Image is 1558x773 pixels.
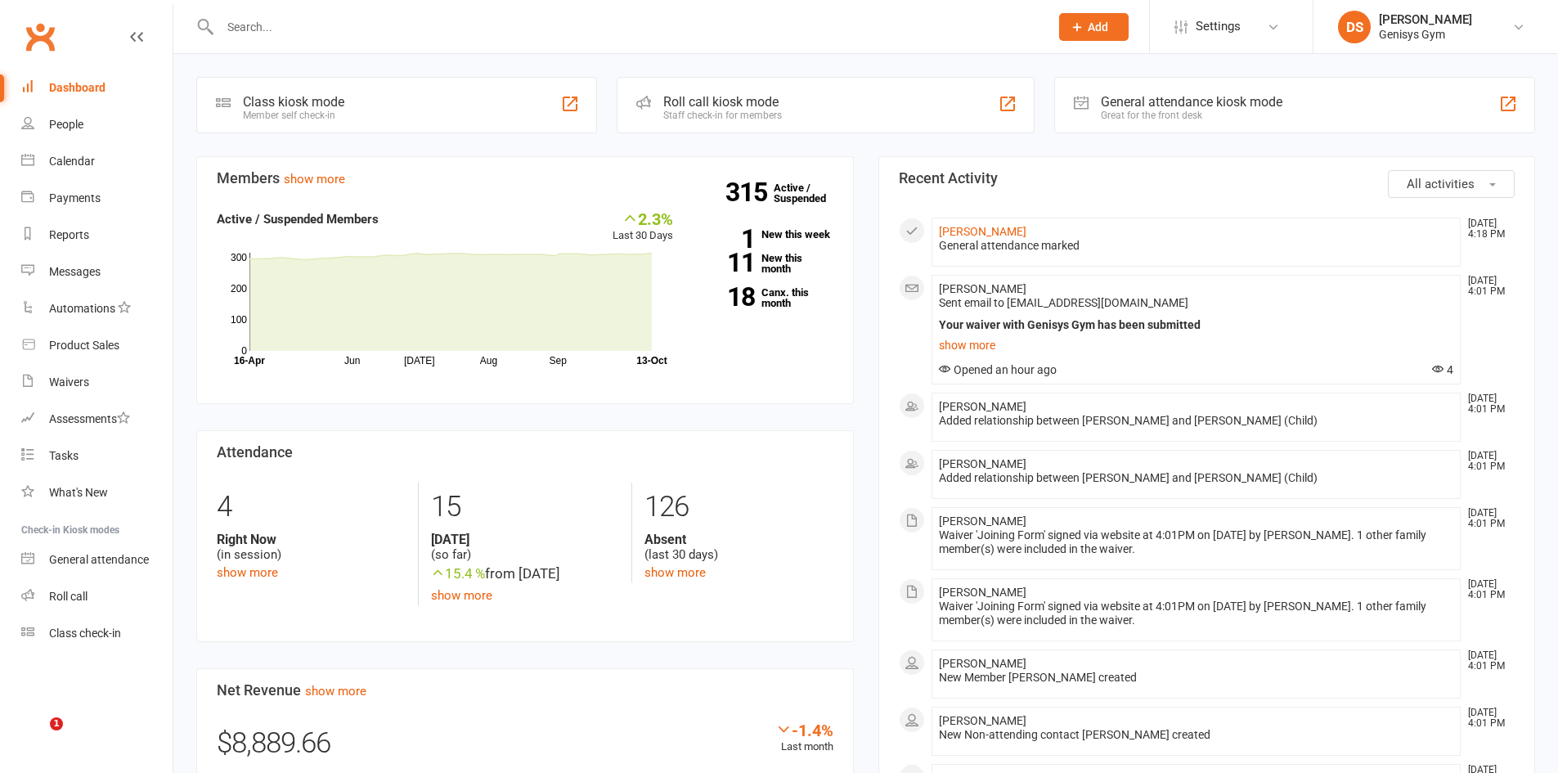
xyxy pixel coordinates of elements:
a: 1New this week [698,229,833,240]
strong: 11 [698,250,755,275]
a: Product Sales [21,327,173,364]
div: New Member [PERSON_NAME] created [939,671,1454,685]
div: Waivers [49,375,89,389]
div: Class check-in [49,627,121,640]
span: Sent email to [EMAIL_ADDRESS][DOMAIN_NAME] [939,296,1188,309]
div: Waiver 'Joining Form' signed via website at 4:01PM on [DATE] by [PERSON_NAME]. 1 other family mem... [939,528,1454,556]
div: New Non-attending contact [PERSON_NAME] created [939,728,1454,742]
div: Staff check-in for members [663,110,782,121]
h3: Net Revenue [217,682,833,699]
button: Add [1059,13,1129,41]
a: show more [305,684,366,699]
a: Tasks [21,438,173,474]
strong: Active / Suspended Members [217,212,379,227]
a: Clubworx [20,16,61,57]
h3: Attendance [217,444,833,461]
strong: 18 [698,285,755,309]
a: Reports [21,217,173,254]
div: 4 [217,483,406,532]
a: [PERSON_NAME] [939,225,1026,238]
iframe: Intercom live chat [16,717,56,757]
div: 15 [431,483,619,532]
div: from [DATE] [431,563,619,585]
span: [PERSON_NAME] [939,714,1026,727]
a: 315Active / Suspended [774,170,846,216]
strong: [DATE] [431,532,619,547]
div: [PERSON_NAME] [1379,12,1472,27]
strong: 315 [725,180,774,204]
span: 15.4 % [431,565,485,582]
div: Last month [775,721,833,756]
a: show more [939,334,1454,357]
a: show more [644,565,706,580]
span: Add [1088,20,1108,34]
div: Messages [49,265,101,278]
div: Roll call [49,590,88,603]
span: [PERSON_NAME] [939,657,1026,670]
button: All activities [1388,170,1515,198]
a: Class kiosk mode [21,615,173,652]
a: People [21,106,173,143]
a: Payments [21,180,173,217]
span: 1 [50,717,63,730]
h3: Members [217,170,833,187]
div: People [49,118,83,131]
a: show more [217,565,278,580]
span: [PERSON_NAME] [939,400,1026,413]
a: Dashboard [21,70,173,106]
div: Waiver 'Joining Form' signed via website at 4:01PM on [DATE] by [PERSON_NAME]. 1 other family mem... [939,600,1454,627]
span: [PERSON_NAME] [939,515,1026,528]
div: (in session) [217,532,406,563]
strong: 1 [698,227,755,251]
span: [PERSON_NAME] [939,586,1026,599]
div: General attendance marked [939,239,1454,253]
div: 2.3% [613,209,673,227]
a: Messages [21,254,173,290]
div: Last 30 Days [613,209,673,245]
div: Class kiosk mode [243,94,344,110]
a: Calendar [21,143,173,180]
div: (last 30 days) [644,532,833,563]
div: -1.4% [775,721,833,739]
span: 4 [1432,363,1453,376]
input: Search... [215,16,1038,38]
a: 18Canx. this month [698,287,833,308]
div: Great for the front desk [1101,110,1282,121]
div: 126 [644,483,833,532]
a: Assessments [21,401,173,438]
a: Automations [21,290,173,327]
div: Your waiver with Genisys Gym has been submitted [939,318,1454,332]
div: Assessments [49,412,130,425]
a: 11New this month [698,253,833,274]
div: Product Sales [49,339,119,352]
span: [PERSON_NAME] [939,457,1026,470]
time: [DATE] 4:01 PM [1460,708,1514,729]
time: [DATE] 4:18 PM [1460,218,1514,240]
div: Tasks [49,449,79,462]
a: General attendance kiosk mode [21,542,173,578]
time: [DATE] 4:01 PM [1460,276,1514,297]
div: Automations [49,302,115,315]
span: [PERSON_NAME] [939,282,1026,295]
div: Member self check-in [243,110,344,121]
time: [DATE] 4:01 PM [1460,508,1514,529]
div: Calendar [49,155,95,168]
div: Genisys Gym [1379,27,1472,42]
div: Roll call kiosk mode [663,94,782,110]
time: [DATE] 4:01 PM [1460,579,1514,600]
strong: Right Now [217,532,406,547]
a: What's New [21,474,173,511]
span: All activities [1407,177,1475,191]
h3: Recent Activity [899,170,1515,187]
div: Payments [49,191,101,204]
div: Dashboard [49,81,106,94]
span: Opened an hour ago [939,363,1057,376]
div: Added relationship between [PERSON_NAME] and [PERSON_NAME] (Child) [939,471,1454,485]
div: What's New [49,486,108,499]
div: Reports [49,228,89,241]
div: General attendance [49,553,149,566]
div: (so far) [431,532,619,563]
strong: Absent [644,532,833,547]
div: DS [1338,11,1371,43]
a: show more [284,172,345,187]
